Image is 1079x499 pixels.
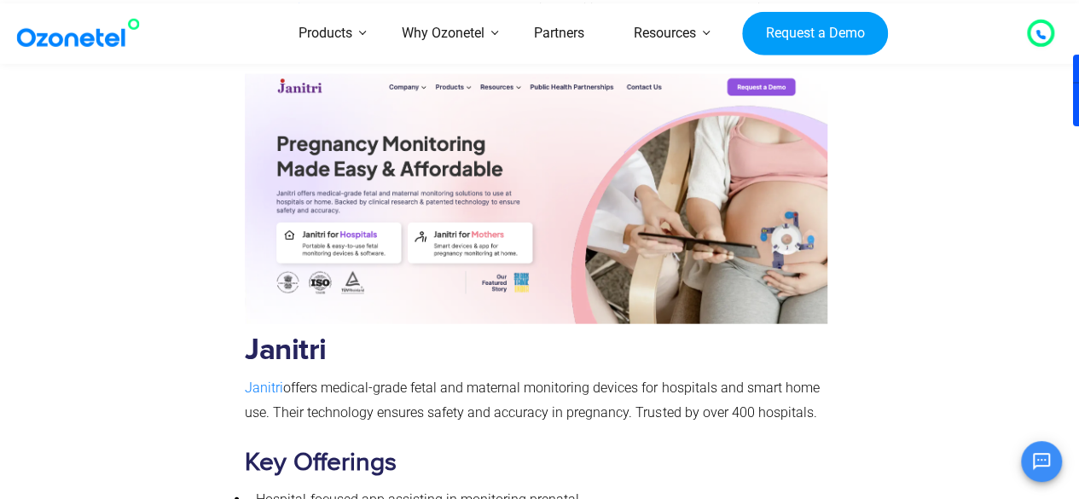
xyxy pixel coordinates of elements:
span: offers medical-grade fetal and maternal monitoring devices for hospitals and smart home use. Thei... [245,380,819,421]
b: Janitri [245,335,327,365]
a: Why Ozonetel [377,3,509,64]
span: : Innovaccer has demonstrated a unique ability to aggregate and normalize data. [325,1,808,17]
button: Open chat [1021,441,1062,482]
a: Janitri [245,380,283,396]
a: Partners [509,3,609,64]
a: User Reviews [245,1,325,17]
a: Request a Demo [742,11,888,55]
a: Resources [609,3,721,64]
a: Products [274,3,377,64]
b: Key Offerings [245,447,397,478]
